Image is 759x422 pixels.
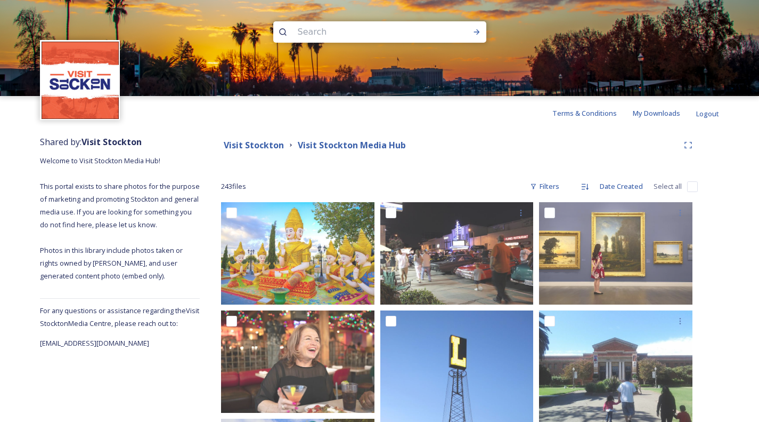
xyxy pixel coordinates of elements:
span: Shared by: [40,136,142,148]
div: Date Created [594,176,648,197]
span: Logout [696,109,719,118]
span: Select all [654,181,682,192]
a: My Downloads [633,107,696,120]
input: Search [292,20,438,44]
div: Filters [525,176,565,197]
span: 243 file s [221,181,246,192]
img: unnamed.jpeg [42,42,119,119]
a: Terms & Conditions [552,107,633,120]
img: Stockton Cambodian Buddhist Temple (Wat Dharmararam) (3).jpg [221,202,374,305]
span: [EMAIL_ADDRESS][DOMAIN_NAME] [40,338,149,348]
span: My Downloads [633,108,680,118]
span: For any questions or assistance regarding the Visit Stockton Media Centre, please reach out to: [40,306,199,328]
img: GTP_FID_VIS-STN-C-3842.tif [539,202,692,305]
strong: Visit Stockton [224,139,284,151]
strong: Visit Stockton Media Hub [298,139,406,151]
strong: Visit Stockton [81,136,142,148]
span: Terms & Conditions [552,108,617,118]
img: Stocktom Miracle Mile.jpg [380,202,534,305]
img: GTP_FID_VIS-STN-C-4693.tif [221,310,374,413]
span: Welcome to Visit Stockton Media Hub! This portal exists to share photos for the purpose of market... [40,156,201,281]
